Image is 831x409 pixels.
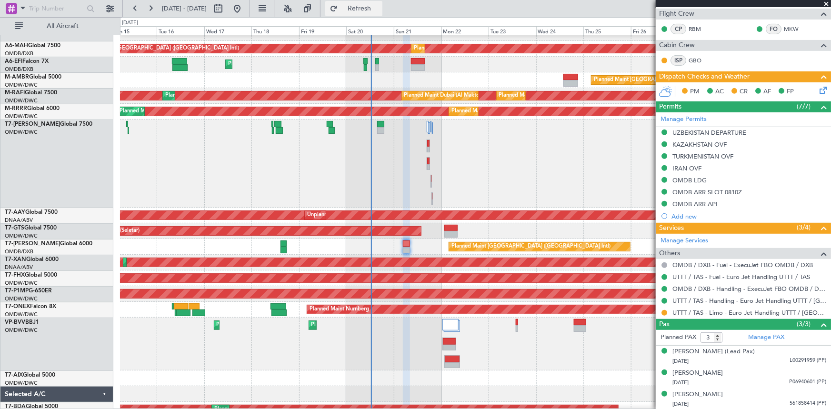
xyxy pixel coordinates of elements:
span: M-RRRR [5,106,27,111]
span: All Aircraft [25,23,100,30]
a: M-RRRRGlobal 6000 [5,106,60,111]
div: Planned Maint Dubai (Al Maktoum Intl) [451,104,545,119]
a: OMDW/DWC [5,129,38,136]
div: Tue 16 [157,26,204,35]
span: Others [659,248,680,259]
a: OMDB / DXB - Handling - ExecuJet FBO OMDB / DXB [672,285,826,293]
span: P06940601 (PP) [789,378,826,386]
div: Planned Maint Dubai (Al Maktoum Intl) [126,255,220,269]
div: Sat 20 [346,26,394,35]
div: Wed 24 [536,26,584,35]
a: DNAA/ABV [5,264,33,271]
a: T7-AAYGlobal 7500 [5,209,58,215]
span: (3/4) [797,222,811,232]
span: T7-AAY [5,209,25,215]
a: OMDW/DWC [5,327,38,334]
a: UTTT / TAS - Fuel - Euro Jet Handling UTTT / TAS [672,273,810,281]
div: FO [766,24,781,34]
a: M-RAFIGlobal 7500 [5,90,57,96]
a: M-AMBRGlobal 5000 [5,74,61,80]
div: [PERSON_NAME] (Lead Pax) [672,347,755,357]
a: T7-XANGlobal 6000 [5,257,59,262]
span: Pax [659,319,670,330]
a: MKW [784,25,805,33]
span: [DATE] - [DATE] [162,4,207,13]
button: All Aircraft [10,19,103,34]
div: Wed 17 [204,26,252,35]
div: OMDB ARR SLOT 0810Z [672,188,742,196]
div: Planned Maint [GEOGRAPHIC_DATA] ([GEOGRAPHIC_DATA] Intl) [414,41,573,56]
span: AF [763,87,771,97]
label: Planned PAX [661,333,696,342]
a: OMDB/DXB [5,50,33,57]
div: TURKMENISTAN OVF [672,152,733,160]
div: Planned Maint [GEOGRAPHIC_DATA] ([GEOGRAPHIC_DATA] Intl) [80,41,239,56]
span: AC [715,87,724,97]
div: Planned Maint Dubai (Al Maktoum Intl) [217,318,310,332]
span: T7-[PERSON_NAME] [5,241,60,247]
span: Services [659,223,684,234]
span: T7-FHX [5,272,25,278]
div: Planned Maint [GEOGRAPHIC_DATA] ([GEOGRAPHIC_DATA] Intl) [451,239,611,254]
span: Permits [659,101,681,112]
div: Planned Maint [GEOGRAPHIC_DATA] (Seletar) [594,73,706,87]
div: Unplanned Maint [GEOGRAPHIC_DATA] (Al Maktoum Intl) [307,208,448,222]
div: OMDB ARR API [672,200,718,208]
span: A6-EFI [5,59,22,64]
a: OMDB/DXB [5,66,33,73]
span: (3/3) [797,319,811,329]
a: OMDW/DWC [5,311,38,318]
a: OMDW/DWC [5,379,38,387]
a: Manage Permits [661,115,707,124]
div: Planned Maint Dubai (Al Maktoum Intl) [499,89,593,103]
a: UTTT / TAS - Limo - Euro Jet Handling UTTT / [GEOGRAPHIC_DATA] [672,309,826,317]
a: T7-[PERSON_NAME]Global 6000 [5,241,92,247]
span: VP-BVV [5,319,25,325]
div: UZBEKISTAN DEPARTURE [672,129,746,137]
div: [PERSON_NAME] [672,369,723,378]
div: Fri 19 [299,26,347,35]
div: IRAN OVF [672,164,701,172]
div: [DATE] [122,19,138,27]
a: OMDW/DWC [5,232,38,239]
div: OMDB LDG [672,176,707,184]
div: Mon 15 [110,26,157,35]
span: [DATE] [672,400,689,408]
a: OMDW/DWC [5,295,38,302]
a: OMDW/DWC [5,279,38,287]
a: DNAA/ABV [5,217,33,224]
span: FP [787,87,794,97]
span: A6-MAH [5,43,28,49]
div: Planned Maint [GEOGRAPHIC_DATA] ([GEOGRAPHIC_DATA]) [228,57,378,71]
div: Thu 18 [251,26,299,35]
div: Mon 22 [441,26,489,35]
span: T7-[PERSON_NAME] [5,121,60,127]
a: T7-AIXGlobal 5000 [5,372,55,378]
span: Refresh [340,5,380,12]
span: T7-GTS [5,225,24,231]
span: Dispatch Checks and Weather [659,71,750,82]
div: Planned Maint Dubai (Al Maktoum Intl) [311,318,405,332]
span: M-RAFI [5,90,25,96]
a: A6-MAHGlobal 7500 [5,43,60,49]
div: Thu 25 [583,26,631,35]
span: Cabin Crew [659,40,695,51]
span: PM [690,87,700,97]
span: (7/7) [797,101,811,111]
a: GBO [689,56,710,65]
div: Planned Maint Nurnberg [310,302,369,317]
span: T7-ONEX [5,304,30,309]
a: VP-BVVBBJ1 [5,319,39,325]
a: A6-EFIFalcon 7X [5,59,49,64]
a: OMDB / DXB - Fuel - ExecuJet FBO OMDB / DXB [672,261,813,269]
span: [DATE] [672,379,689,386]
span: T7-AIX [5,372,23,378]
input: Trip Number [29,1,84,16]
button: Refresh [325,1,382,16]
div: Sun 21 [394,26,441,35]
a: Manage Services [661,236,708,246]
a: T7-FHXGlobal 5000 [5,272,57,278]
div: Fri 26 [631,26,679,35]
div: KAZAKHSTAN OVF [672,140,727,149]
div: Add new [671,212,826,220]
